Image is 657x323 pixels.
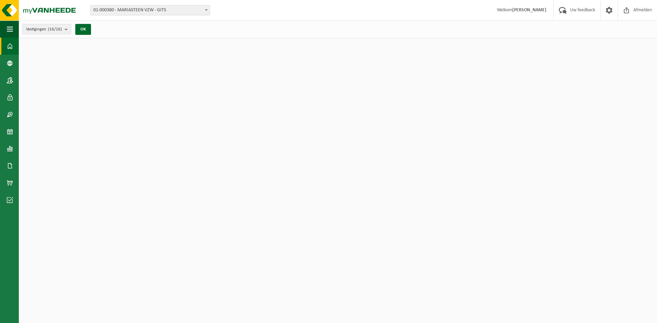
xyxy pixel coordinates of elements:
span: Vestigingen [26,24,62,35]
span: 01-000380 - MARIASTEEN VZW - GITS [91,5,210,15]
strong: [PERSON_NAME] [512,8,546,13]
count: (16/16) [48,27,62,31]
span: 01-000380 - MARIASTEEN VZW - GITS [90,5,210,15]
button: Vestigingen(16/16) [22,24,71,34]
button: OK [75,24,91,35]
